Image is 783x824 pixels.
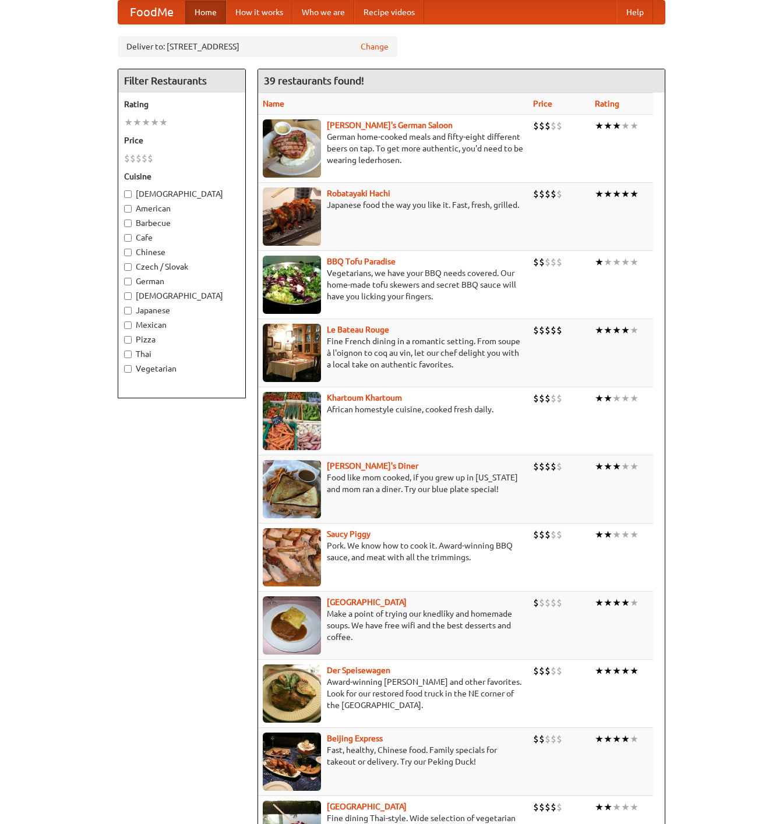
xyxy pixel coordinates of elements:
li: $ [545,596,551,609]
li: ★ [621,801,630,814]
a: Price [533,99,552,108]
img: sallys.jpg [263,460,321,518]
img: robatayaki.jpg [263,188,321,246]
li: $ [551,324,556,337]
li: $ [539,596,545,609]
a: [PERSON_NAME]'s German Saloon [327,121,453,130]
li: ★ [612,664,621,677]
li: $ [556,392,562,405]
li: $ [551,664,556,677]
li: ★ [604,119,612,132]
b: Der Speisewagen [327,666,390,675]
li: $ [551,392,556,405]
li: $ [539,188,545,200]
li: ★ [621,188,630,200]
a: Robatayaki Hachi [327,189,390,198]
input: German [124,278,132,285]
li: $ [533,392,539,405]
li: $ [551,256,556,268]
li: ★ [621,596,630,609]
li: ★ [595,256,604,268]
li: $ [533,801,539,814]
li: ★ [612,733,621,745]
input: Japanese [124,307,132,314]
li: ★ [621,256,630,268]
p: Fine French dining in a romantic setting. From soupe à l'oignon to coq au vin, let our chef delig... [263,335,524,370]
li: $ [545,801,551,814]
li: $ [539,119,545,132]
li: ★ [630,528,639,541]
li: $ [551,460,556,473]
div: Deliver to: [STREET_ADDRESS] [118,36,397,57]
li: ★ [595,119,604,132]
a: Rating [595,99,619,108]
b: [PERSON_NAME]'s Diner [327,461,418,471]
li: $ [551,596,556,609]
li: $ [539,733,545,745]
a: Name [263,99,284,108]
a: [GEOGRAPHIC_DATA] [327,802,407,811]
li: ★ [630,188,639,200]
li: $ [545,188,551,200]
li: ★ [604,801,612,814]
a: Home [185,1,226,24]
input: Vegetarian [124,365,132,373]
a: Saucy Piggy [327,529,371,539]
li: ★ [604,392,612,405]
li: ★ [604,188,612,200]
img: beijing.jpg [263,733,321,791]
li: $ [556,119,562,132]
p: Fast, healthy, Chinese food. Family specials for takeout or delivery. Try our Peking Duck! [263,744,524,768]
label: Chinese [124,246,239,258]
li: ★ [621,528,630,541]
li: ★ [621,460,630,473]
li: $ [533,528,539,541]
li: ★ [595,664,604,677]
li: $ [551,733,556,745]
li: $ [533,664,539,677]
li: $ [551,119,556,132]
li: ★ [604,460,612,473]
li: ★ [621,324,630,337]
img: saucy.jpg [263,528,321,586]
input: Mexican [124,321,132,329]
li: $ [533,596,539,609]
input: American [124,205,132,213]
li: ★ [604,733,612,745]
a: Le Bateau Rouge [327,325,389,334]
li: ★ [630,119,639,132]
label: Pizza [124,334,239,345]
li: $ [124,152,130,165]
label: Japanese [124,305,239,316]
input: Chinese [124,249,132,256]
li: ★ [621,392,630,405]
li: $ [556,528,562,541]
li: ★ [621,119,630,132]
li: $ [533,256,539,268]
label: Vegetarian [124,363,239,374]
li: ★ [612,324,621,337]
a: Beijing Express [327,734,383,743]
a: Change [361,41,389,52]
label: American [124,203,239,214]
a: [GEOGRAPHIC_DATA] [327,597,407,607]
li: $ [556,188,562,200]
li: $ [539,324,545,337]
li: ★ [612,392,621,405]
ng-pluralize: 39 restaurants found! [264,75,364,86]
input: Barbecue [124,220,132,227]
li: ★ [595,596,604,609]
label: [DEMOGRAPHIC_DATA] [124,290,239,302]
li: $ [545,324,551,337]
a: Khartoum Khartoum [327,393,402,402]
li: $ [551,801,556,814]
li: ★ [612,460,621,473]
li: $ [533,324,539,337]
p: Award-winning [PERSON_NAME] and other favorites. Look for our restored food truck in the NE corne... [263,676,524,711]
li: ★ [595,392,604,405]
